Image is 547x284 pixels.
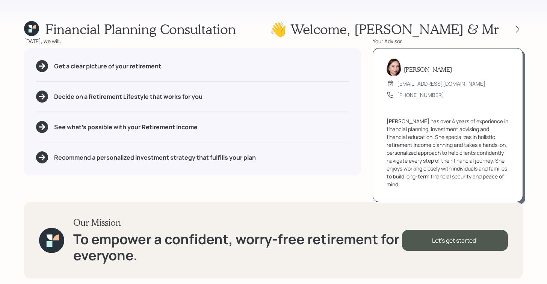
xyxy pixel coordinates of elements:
[54,154,256,161] h5: Recommend a personalized investment strategy that fulfills your plan
[397,91,444,99] div: [PHONE_NUMBER]
[397,80,485,88] div: [EMAIL_ADDRESS][DOMAIN_NAME]
[54,124,198,131] h5: See what's possible with your Retirement Income
[24,37,361,45] div: [DATE], we will:
[54,93,202,100] h5: Decide on a Retirement Lifestyle that works for you
[404,66,452,73] h5: [PERSON_NAME]
[387,117,509,188] div: [PERSON_NAME] has over 4 years of experience in financial planning, investment advising and finan...
[45,21,236,37] h1: Financial Planning Consultation
[54,63,161,70] h5: Get a clear picture of your retirement
[73,231,402,263] h1: To empower a confident, worry-free retirement for everyone.
[73,217,402,228] h3: Our Mission
[270,21,499,37] h1: 👋 Welcome , [PERSON_NAME] & Mr
[402,230,508,251] div: Let's get started!
[387,58,401,76] img: aleksandra-headshot.png
[373,37,523,45] div: Your Advisor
